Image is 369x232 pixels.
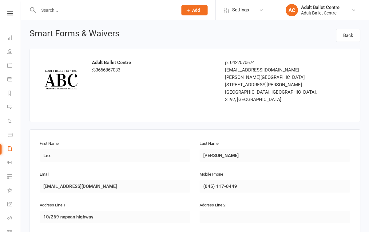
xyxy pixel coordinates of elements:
[286,4,298,16] div: AC
[301,10,339,16] div: Adult Ballet Centre
[40,202,65,209] label: Address Line 1
[301,5,339,10] div: Adult Ballet Centre
[92,60,131,65] strong: Adult Ballet Centre
[40,171,49,178] label: Email
[225,81,323,88] div: [STREET_ADDRESS][PERSON_NAME]
[7,73,21,87] a: Payments
[7,31,21,45] a: Dashboard
[30,29,119,40] h1: Smart Forms & Waivers
[336,29,360,42] a: Back
[40,140,59,147] label: First Name
[181,5,208,15] button: Add
[7,198,21,212] a: General attendance kiosk mode
[40,59,83,102] img: 5d0e8b35-0b7d-4e43-90de-a0f7e043dd44.jpg
[225,74,323,81] div: [PERSON_NAME][GEOGRAPHIC_DATA]
[200,140,219,147] label: Last Name
[7,128,21,142] a: Product Sales
[225,88,323,103] div: [GEOGRAPHIC_DATA], [GEOGRAPHIC_DATA], 3192, [GEOGRAPHIC_DATA]
[92,59,216,74] div: :33656867033
[7,87,21,101] a: Reports
[200,202,225,209] label: Address Line 2
[200,171,223,178] label: Mobile Phone
[192,8,200,13] span: Add
[37,6,173,14] input: Search...
[7,59,21,73] a: Calendar
[225,66,323,74] div: [EMAIL_ADDRESS][DOMAIN_NAME]
[7,212,21,226] a: Roll call kiosk mode
[7,45,21,59] a: People
[232,3,249,17] span: Settings
[225,59,323,66] div: p: 0422070674
[7,184,21,198] a: What's New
